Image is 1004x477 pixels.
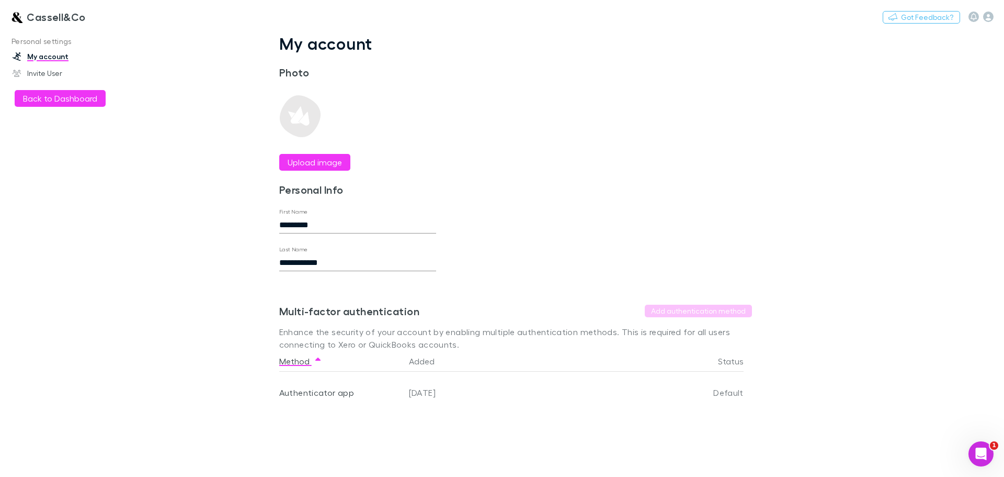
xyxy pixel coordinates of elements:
h3: Cassell&Co [27,10,86,23]
a: My account [2,48,141,65]
button: Back to Dashboard [15,90,106,107]
img: Cassell&Co's Logo [10,10,22,23]
h3: Multi-factor authentication [279,305,419,317]
button: Got Feedback? [883,11,960,24]
h3: Photo [279,66,436,79]
button: Add authentication method [645,305,752,317]
img: Preview [279,95,321,137]
p: Personal settings [2,35,141,48]
div: Authenticator app [279,372,401,414]
label: Last Name [279,246,308,253]
button: Upload image [279,154,350,171]
label: Upload image [288,156,342,169]
p: Enhance the security of your account by enabling multiple authentication methods. This is require... [279,326,752,351]
h3: Personal Info [279,183,436,196]
button: Method [279,351,322,372]
button: Status [718,351,756,372]
a: Cassell&Co [4,4,92,29]
a: Invite User [2,65,141,82]
h1: My account [279,34,752,53]
label: First Name [279,208,308,216]
div: [DATE] [405,372,649,414]
iframe: Intercom live chat [968,441,994,467]
span: 1 [990,441,998,450]
button: Added [409,351,447,372]
div: Default [649,372,744,414]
